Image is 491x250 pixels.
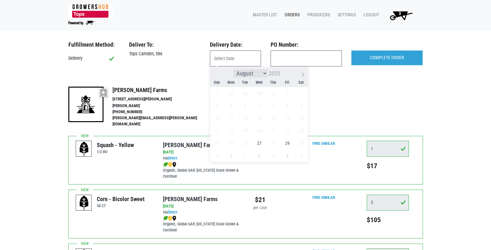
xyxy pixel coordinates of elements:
[172,216,176,221] img: map_marker-0e94453035b3232a4d21701695807de9.png
[267,137,280,149] span: August 28, 2025
[250,195,270,205] div: $21
[68,87,104,122] img: 19-7441ae2ccb79c876ff41c34f3bd0da69.png
[271,41,342,48] h3: PO Number:
[295,112,308,124] span: August 16, 2025
[168,210,177,215] a: Direct
[112,87,211,94] h4: [PERSON_NAME] Farms
[68,21,95,25] img: Powered by Big Wheelbarrow
[211,124,223,137] span: August 17, 2025
[280,81,294,85] span: Fri
[168,216,172,221] img: safety-e55c860ca8c00a9c171001a62a92dabd.png
[225,137,237,149] span: August 25, 2025
[168,156,177,160] a: Direct
[281,99,294,112] span: August 8, 2025
[124,51,205,58] div: Tops Camden, 586
[333,9,358,21] a: Settings
[250,205,270,211] div: per case
[163,196,218,202] a: [PERSON_NAME] Farms
[234,69,267,77] select: Month
[211,99,223,112] span: August 3, 2025
[112,96,211,102] li: [STREET_ADDRESS][PERSON_NAME]
[225,149,237,162] span: September 1, 2025
[211,137,223,149] span: August 24, 2025
[239,137,251,149] span: August 26, 2025
[168,162,172,167] img: safety-e55c860ca8c00a9c171001a62a92dabd.png
[248,9,280,21] a: Master List
[163,215,241,233] div: Organic, Global GAP, [US_STATE] State Grown & Certified
[163,155,241,161] div: via
[163,142,218,148] a: [PERSON_NAME] Farms
[295,87,308,99] span: August 2, 2025
[253,137,265,149] span: August 27, 2025
[281,149,294,162] span: September 5, 2025
[112,103,211,109] li: [PERSON_NAME]
[163,149,241,155] div: [DATE]
[253,87,265,99] span: July 30, 2025
[252,81,266,85] span: Wed
[280,9,302,21] a: Orders
[295,99,308,112] span: August 9, 2025
[367,162,409,170] h5: $17
[97,203,145,208] h6: 50 CT
[163,203,241,209] div: [DATE]
[367,216,409,224] h5: $105
[239,112,251,124] span: August 12, 2025
[294,81,308,85] span: Sat
[267,112,280,124] span: August 14, 2025
[172,162,176,167] img: map_marker-0e94453035b3232a4d21701695807de9.png
[211,87,223,99] span: July 27, 2025
[211,112,223,124] span: August 10, 2025
[281,124,294,137] span: August 22, 2025
[267,99,280,112] span: August 7, 2025
[302,9,333,21] a: Producers
[382,9,418,22] a: 3
[239,87,251,99] span: July 29, 2025
[295,149,308,162] span: September 6, 2025
[68,4,113,18] img: 279edf242af8f9d49a69d9d2afa010fb.png
[267,87,280,99] span: July 31, 2025
[210,51,261,66] input: Select Date
[367,195,409,211] input: Qty
[76,141,92,157] img: placeholder-variety-43d6402dacf2d531de610a020419775a.svg
[239,99,251,112] span: August 5, 2025
[112,109,211,115] li: [PHONE_NUMBER]
[97,149,134,154] h6: 1/2 BU
[367,141,409,157] input: Qty
[253,149,265,162] span: September 3, 2025
[163,209,241,215] div: via
[239,124,251,137] span: August 19, 2025
[97,141,134,149] div: Squash - Yellow
[163,162,168,167] img: leaf-e5c59151409436ccce96b2ca1b28e03c.png
[224,81,238,85] span: Mon
[163,216,168,221] img: leaf-e5c59151409436ccce96b2ca1b28e03c.png
[267,149,280,162] span: September 4, 2025
[238,81,252,85] span: Tue
[281,87,294,99] span: August 1, 2025
[295,137,308,149] span: August 30, 2025
[312,141,335,146] a: Find Similar
[266,81,280,85] span: Thu
[211,149,223,162] span: August 31, 2025
[112,115,211,127] li: [PERSON_NAME][EMAIL_ADDRESS][PERSON_NAME][DOMAIN_NAME]
[399,11,401,16] span: 3
[253,112,265,124] span: August 13, 2025
[129,41,200,48] h3: Deliver To:
[225,99,237,112] span: August 4, 2025
[225,87,237,99] span: July 28, 2025
[295,124,308,137] span: August 23, 2025
[97,195,145,203] div: Corn - Bicolor Sweet
[225,112,237,124] span: August 11, 2025
[239,149,251,162] span: September 2, 2025
[76,195,92,211] img: placeholder-variety-43d6402dacf2d531de610a020419775a.svg
[281,137,294,149] span: August 29, 2025
[351,51,423,65] input: COMPLETE ORDER
[267,124,280,137] span: August 21, 2025
[312,195,335,200] a: Find Similar
[387,9,415,22] img: Cart
[163,161,241,180] div: Organic, Global GAP, [US_STATE] State Grown & Certified
[225,124,237,137] span: August 18, 2025
[253,99,265,112] span: August 6, 2025
[210,81,224,85] span: Sun
[358,9,382,21] a: Logout
[253,124,265,137] span: August 20, 2025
